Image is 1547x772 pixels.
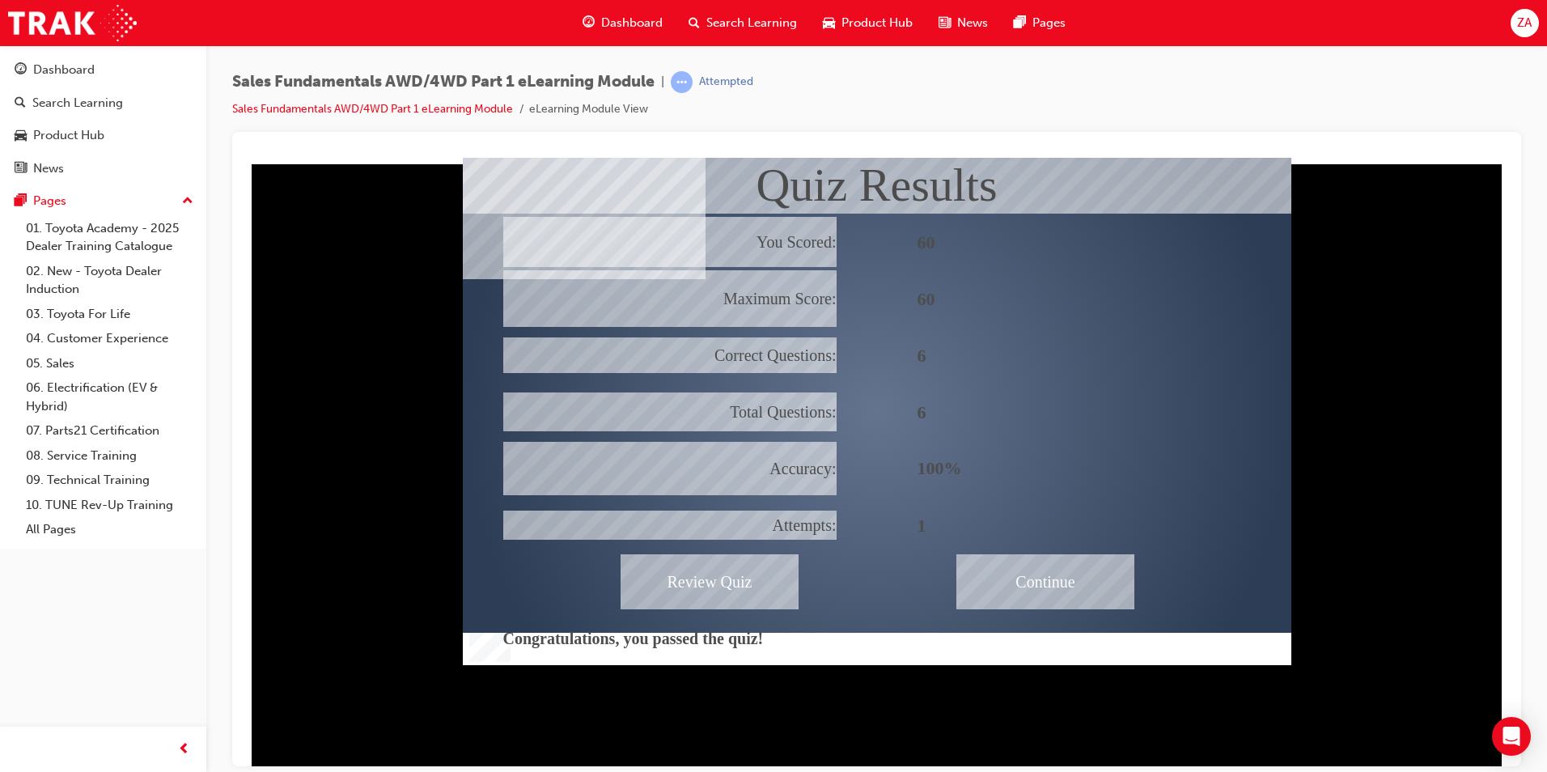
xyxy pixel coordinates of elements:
[1014,13,1026,33] span: pages-icon
[706,14,797,32] span: Search Learning
[841,14,913,32] span: Product Hub
[15,63,27,78] span: guage-icon
[19,302,200,327] a: 03. Toyota For Life
[258,112,591,169] div: Maximum Score:
[33,61,95,79] div: Dashboard
[957,14,988,32] span: News
[671,71,693,93] span: learningRecordVerb_ATTEMPT-icon
[939,13,951,33] span: news-icon
[529,100,648,119] li: eLearning Module View
[33,159,64,178] div: News
[1492,717,1531,756] div: Open Intercom Messenger
[258,452,1006,509] div: Congratulations, you passed the quiz!
[8,5,137,41] img: Trak
[19,351,200,376] a: 05. Sales
[583,13,595,33] span: guage-icon
[661,73,664,91] span: |
[19,443,200,469] a: 08. Service Training
[19,418,200,443] a: 07. Parts21 Certification
[33,192,66,210] div: Pages
[6,186,200,216] button: Pages
[258,235,591,274] div: Total Questions:
[19,493,200,518] a: 10. TUNE Rev-Up Training
[19,259,200,302] a: 02. New - Toyota Dealer Induction
[601,14,663,32] span: Dashboard
[689,13,700,33] span: search-icon
[258,59,591,109] div: You Scored:
[570,6,676,40] a: guage-iconDashboard
[32,94,123,112] div: Search Learning
[6,88,200,118] a: Search Learning
[258,180,591,215] div: Correct Questions:
[1032,14,1066,32] span: Pages
[15,96,26,111] span: search-icon
[15,194,27,209] span: pages-icon
[6,55,200,85] a: Dashboard
[258,284,591,337] div: Accuracy:
[19,326,200,351] a: 04. Customer Experience
[19,517,200,542] a: All Pages
[672,58,1006,111] div: 60
[19,468,200,493] a: 09. Technical Training
[15,162,27,176] span: news-icon
[823,13,835,33] span: car-icon
[15,129,27,143] span: car-icon
[1517,14,1532,32] span: ZA
[672,172,1006,224] div: 6
[258,353,591,382] div: Attempts:
[672,228,1006,281] div: 6
[1511,9,1539,37] button: ZA
[178,740,190,760] span: prev-icon
[182,191,193,212] span: up-icon
[810,6,926,40] a: car-iconProduct Hub
[232,73,655,91] span: Sales Fundamentals AWD/4WD Part 1 eLearning Module
[6,52,200,186] button: DashboardSearch LearningProduct HubNews
[672,284,1006,337] div: 100%
[19,216,200,259] a: 01. Toyota Academy - 2025 Dealer Training Catalogue
[699,74,753,90] div: Attempted
[19,375,200,418] a: 06. Electrification (EV & Hybrid)
[672,115,1006,168] div: 60
[672,341,1006,394] div: 1
[6,121,200,151] a: Product Hub
[33,126,104,145] div: Product Hub
[375,397,553,452] div: Review Quiz
[1001,6,1079,40] a: pages-iconPages
[6,154,200,184] a: News
[232,102,513,116] a: Sales Fundamentals AWD/4WD Part 1 eLearning Module
[676,6,810,40] a: search-iconSearch Learning
[926,6,1001,40] a: news-iconNews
